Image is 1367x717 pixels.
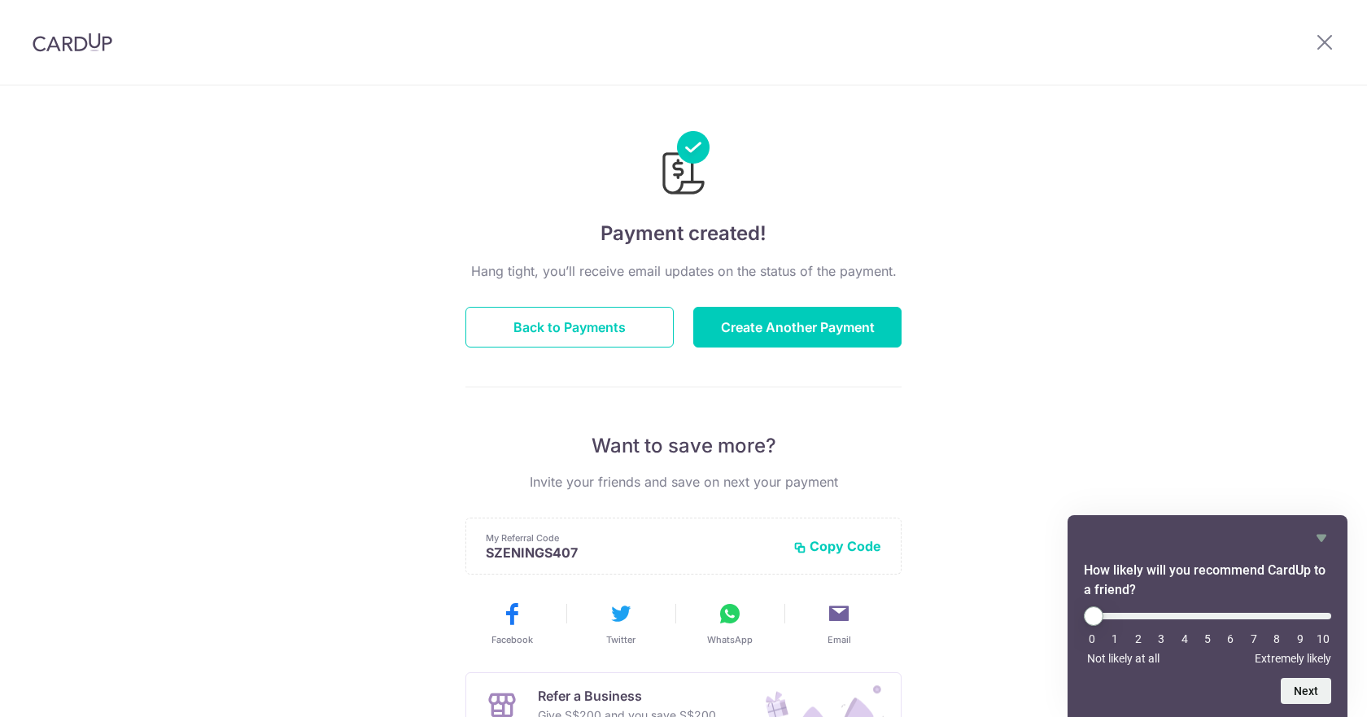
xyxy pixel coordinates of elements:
[573,601,669,646] button: Twitter
[693,307,902,348] button: Create Another Payment
[1222,632,1238,645] li: 6
[33,33,112,52] img: CardUp
[465,307,674,348] button: Back to Payments
[606,633,635,646] span: Twitter
[828,633,851,646] span: Email
[491,633,533,646] span: Facebook
[1199,632,1216,645] li: 5
[464,601,560,646] button: Facebook
[465,472,902,492] p: Invite your friends and save on next your payment
[1255,652,1331,665] span: Extremely likely
[1269,632,1285,645] li: 8
[1312,528,1331,548] button: Hide survey
[657,131,710,199] img: Payments
[1246,632,1262,645] li: 7
[1107,632,1123,645] li: 1
[1130,632,1146,645] li: 2
[707,633,753,646] span: WhatsApp
[682,601,778,646] button: WhatsApp
[1084,528,1331,704] div: How likely will you recommend CardUp to a friend? Select an option from 0 to 10, with 0 being Not...
[465,261,902,281] p: Hang tight, you’ll receive email updates on the status of the payment.
[486,544,780,561] p: SZENINGS407
[486,531,780,544] p: My Referral Code
[538,686,716,706] p: Refer a Business
[1177,632,1193,645] li: 4
[465,219,902,248] h4: Payment created!
[793,538,881,554] button: Copy Code
[1281,678,1331,704] button: Next question
[791,601,887,646] button: Email
[465,433,902,459] p: Want to save more?
[1153,632,1169,645] li: 3
[1084,632,1100,645] li: 0
[1292,632,1308,645] li: 9
[1315,632,1331,645] li: 10
[1087,652,1160,665] span: Not likely at all
[1084,606,1331,665] div: How likely will you recommend CardUp to a friend? Select an option from 0 to 10, with 0 being Not...
[1084,561,1331,600] h2: How likely will you recommend CardUp to a friend? Select an option from 0 to 10, with 0 being Not...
